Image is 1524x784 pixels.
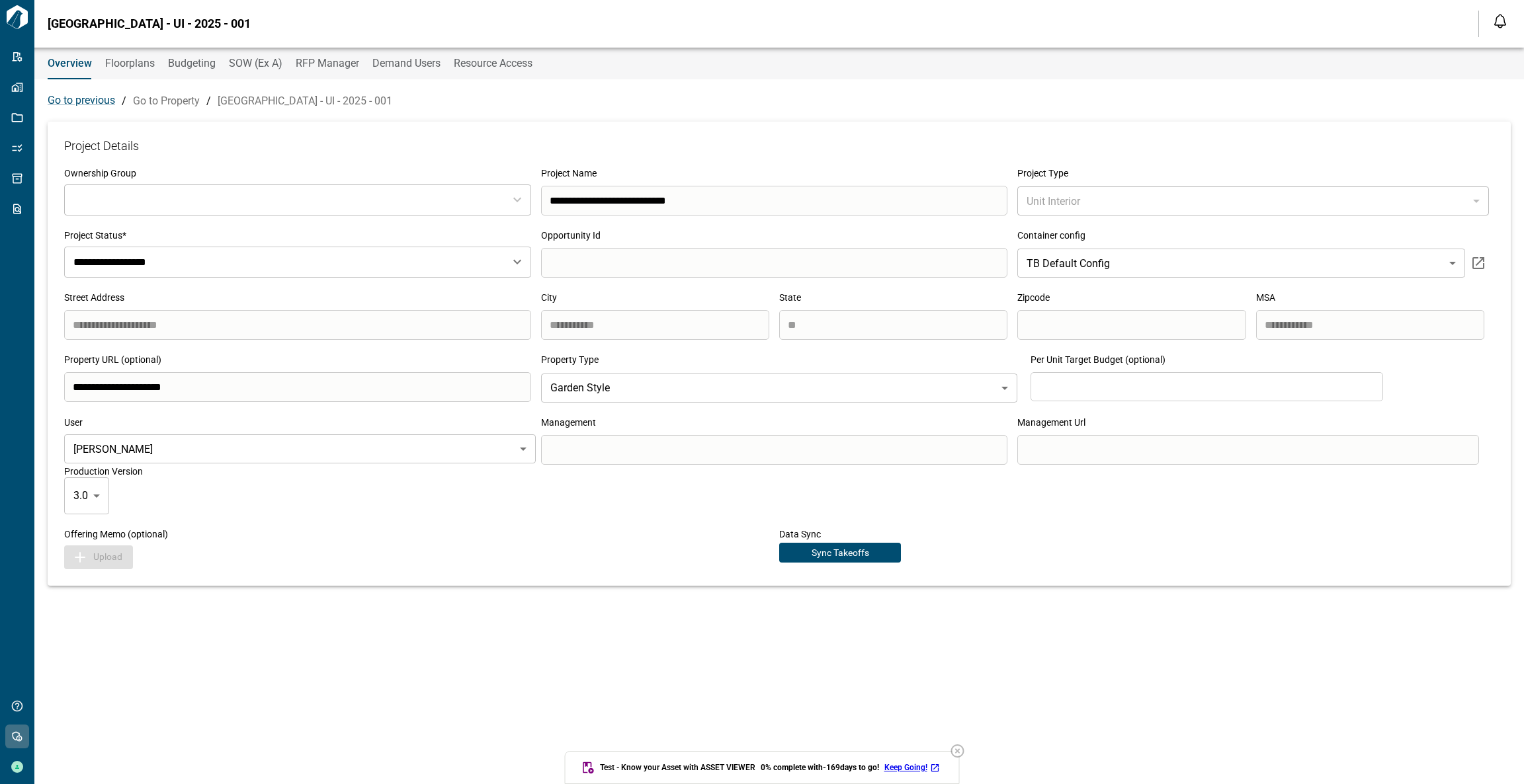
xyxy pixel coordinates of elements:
[884,762,943,773] a: Keep Going!
[1017,310,1246,340] input: search
[105,57,155,70] span: Floorplans
[229,57,282,70] span: SOW (Ex A)
[508,253,527,271] button: Open
[1490,11,1511,32] button: Open notification feed
[133,95,200,107] a: Go to Property
[1031,354,1165,365] span: Per Unit Target Budget (optional)
[1256,292,1275,303] span: MSA
[1465,250,1492,276] button: container config
[48,57,92,70] span: Overview
[168,57,216,70] span: Budgeting
[1017,417,1085,428] span: Management Url
[64,466,143,477] span: Production Version
[541,168,597,178] span: Project Name
[64,477,109,514] div: 3.0
[64,139,139,153] span: Project Details
[541,186,1008,216] input: search
[296,57,359,70] span: RFP Manager
[541,310,769,340] input: search
[64,430,536,467] div: [PERSON_NAME]
[48,17,251,30] span: [GEOGRAPHIC_DATA] - UI - 2025 - 001
[64,529,168,539] span: Offering Memo (optional)
[541,248,1008,278] input: search
[64,168,136,178] span: Ownership Group
[64,310,531,340] input: search
[1039,379,1045,395] p: $
[779,529,821,539] span: Data Sync
[1017,435,1479,465] input: search
[64,372,531,402] input: search
[64,292,124,303] span: Street Address
[1017,292,1050,303] span: Zipcode
[541,354,599,365] span: Property Type
[1017,168,1068,178] span: Project Type
[541,417,596,428] span: Management
[64,417,83,428] span: User
[600,762,755,773] span: Test - Know your Asset with ASSET VIEWER
[218,95,392,107] a: [GEOGRAPHIC_DATA] - UI - 2025 - 001
[372,57,441,70] span: Demand Users
[1017,230,1085,241] span: Container config
[541,292,557,303] span: City
[1256,310,1484,340] input: search
[779,543,901,563] button: Sync Takeoffs
[454,57,532,70] span: Resource Access
[64,230,126,241] span: Project Status*
[779,310,1007,340] input: search
[761,762,879,773] span: 0 % complete with -169 days to go!
[48,87,1511,114] div: / /
[541,230,601,241] span: Opportunity Id
[541,370,1018,407] div: Garden Style
[541,435,1008,465] input: search
[1050,376,1375,397] input: search
[48,94,115,106] span: Go to previous
[34,48,1524,79] div: base tabs
[779,292,801,303] span: State
[1017,182,1489,219] div: Unit Interior
[1017,245,1465,282] div: TB Default Config
[64,354,161,365] span: Property URL (optional)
